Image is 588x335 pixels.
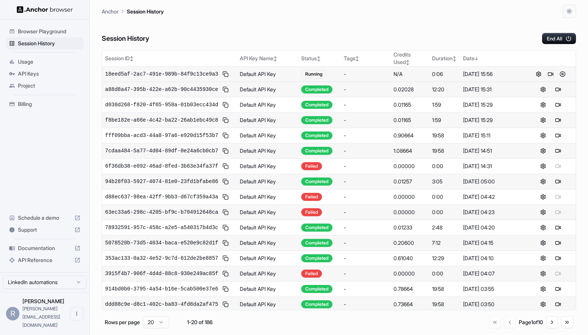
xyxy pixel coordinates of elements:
[181,319,218,326] div: 1-20 of 186
[105,132,218,139] span: fff09bba-acd3-44a8-97a6-e920d15f53b7
[344,70,388,78] div: -
[432,301,457,308] div: 19:58
[463,101,523,109] div: [DATE] 15:29
[463,162,523,170] div: [DATE] 14:31
[344,193,388,201] div: -
[237,281,298,297] td: Default API Key
[393,208,426,216] div: 0.00000
[432,208,457,216] div: 0:00
[18,226,71,234] span: Support
[70,307,83,320] button: Open menu
[301,223,333,232] div: Completed
[237,220,298,235] td: Default API Key
[6,37,83,49] div: Session History
[6,68,83,80] div: API Keys
[237,128,298,143] td: Default API Key
[344,224,388,231] div: -
[432,239,457,247] div: 7:12
[432,147,457,155] div: 19:58
[105,70,218,78] span: 18eed5af-2ac7-491e-989b-84f9c13ce9a3
[432,55,457,62] div: Duration
[301,239,333,247] div: Completed
[463,147,523,155] div: [DATE] 14:51
[6,80,83,92] div: Project
[344,162,388,170] div: -
[237,143,298,159] td: Default API Key
[273,56,277,61] span: ↕
[6,212,83,224] div: Schedule a demo
[301,85,333,94] div: Completed
[344,301,388,308] div: -
[6,98,83,110] div: Billing
[475,56,478,61] span: ↓
[393,178,426,185] div: 0.01257
[301,116,333,124] div: Completed
[18,82,80,89] span: Project
[22,306,60,328] span: ron@sentra.io
[105,178,218,185] span: 94b28f03-5927-4074-81e0-23fd1bfabe86
[105,208,218,216] span: 63ec33a6-298c-4205-bf9c-b704912648ca
[18,58,80,66] span: Usage
[432,285,457,293] div: 19:58
[105,86,218,93] span: a88d8a47-395b-422e-a62b-90c4435930ce
[105,55,234,62] div: Session ID
[6,242,83,254] div: Documentation
[105,101,218,109] span: d038d268-f820-4f65-958a-01b03ecc434d
[301,269,322,278] div: Failed
[393,86,426,93] div: 0.02028
[344,86,388,93] div: -
[301,147,333,155] div: Completed
[344,208,388,216] div: -
[237,67,298,82] td: Default API Key
[105,319,140,326] p: Rows per page
[463,270,523,277] div: [DATE] 04:07
[127,7,164,15] p: Session History
[393,162,426,170] div: 0.00000
[393,239,426,247] div: 0.20600
[393,224,426,231] div: 0.01233
[105,285,218,293] span: 914bd0b0-3795-4a54-b16e-5cab500e37e6
[344,55,388,62] div: Tags
[463,239,523,247] div: [DATE] 04:15
[240,55,295,62] div: API Key Name
[463,70,523,78] div: [DATE] 15:56
[432,101,457,109] div: 1:59
[301,131,333,140] div: Completed
[102,7,164,15] nav: breadcrumb
[344,178,388,185] div: -
[393,116,426,124] div: 0.01165
[237,297,298,312] td: Default API Key
[18,244,71,252] span: Documentation
[393,193,426,201] div: 0.00000
[18,256,71,264] span: API Reference
[301,70,327,78] div: Running
[432,132,457,139] div: 19:58
[301,285,333,293] div: Completed
[17,6,73,13] img: Anchor Logo
[344,116,388,124] div: -
[463,301,523,308] div: [DATE] 03:50
[102,7,119,15] p: Anchor
[432,224,457,231] div: 2:48
[237,97,298,113] td: Default API Key
[301,177,333,186] div: Completed
[344,255,388,262] div: -
[519,319,543,326] div: Page 1 of 10
[6,224,83,236] div: Support
[344,285,388,293] div: -
[542,33,576,44] button: End All
[463,178,523,185] div: [DATE] 05:00
[432,178,457,185] div: 3:05
[105,224,218,231] span: 78932591-957c-458c-a2e5-a540317b4d3c
[105,193,218,201] span: d88ec637-98ea-42ff-9bb3-d67cf359a43a
[393,270,426,277] div: 0.00000
[463,116,523,124] div: [DATE] 15:29
[6,254,83,266] div: API Reference
[393,285,426,293] div: 0.78664
[301,254,333,262] div: Completed
[432,193,457,201] div: 0:00
[301,101,333,109] div: Completed
[237,251,298,266] td: Default API Key
[344,270,388,277] div: -
[393,132,426,139] div: 0.90664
